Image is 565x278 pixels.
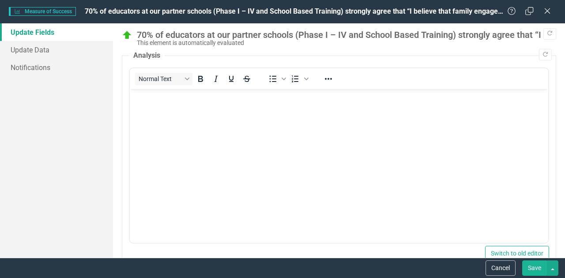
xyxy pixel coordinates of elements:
[9,7,76,16] span: Measure of Success
[208,73,223,85] button: Italic
[135,73,192,85] button: Block Normal Text
[193,73,208,85] button: Bold
[265,73,287,85] div: Bullet list
[129,51,165,61] legend: Analysis
[224,73,239,85] button: Underline
[239,73,254,85] button: Strikethrough
[122,30,132,41] img: Above Target
[288,73,310,85] div: Numbered list
[321,73,336,85] button: Reveal or hide additional toolbar items
[485,246,549,261] button: Switch to old editor
[486,260,516,276] button: Cancel
[139,75,182,82] span: Normal Text
[130,89,548,243] iframe: Rich Text Area
[137,30,552,40] div: 70% of educators at our partner schools (Phase I – IV and School Based Training) strongly agree t...
[522,260,547,276] button: Save
[137,40,552,46] div: This element is automatically evaluated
